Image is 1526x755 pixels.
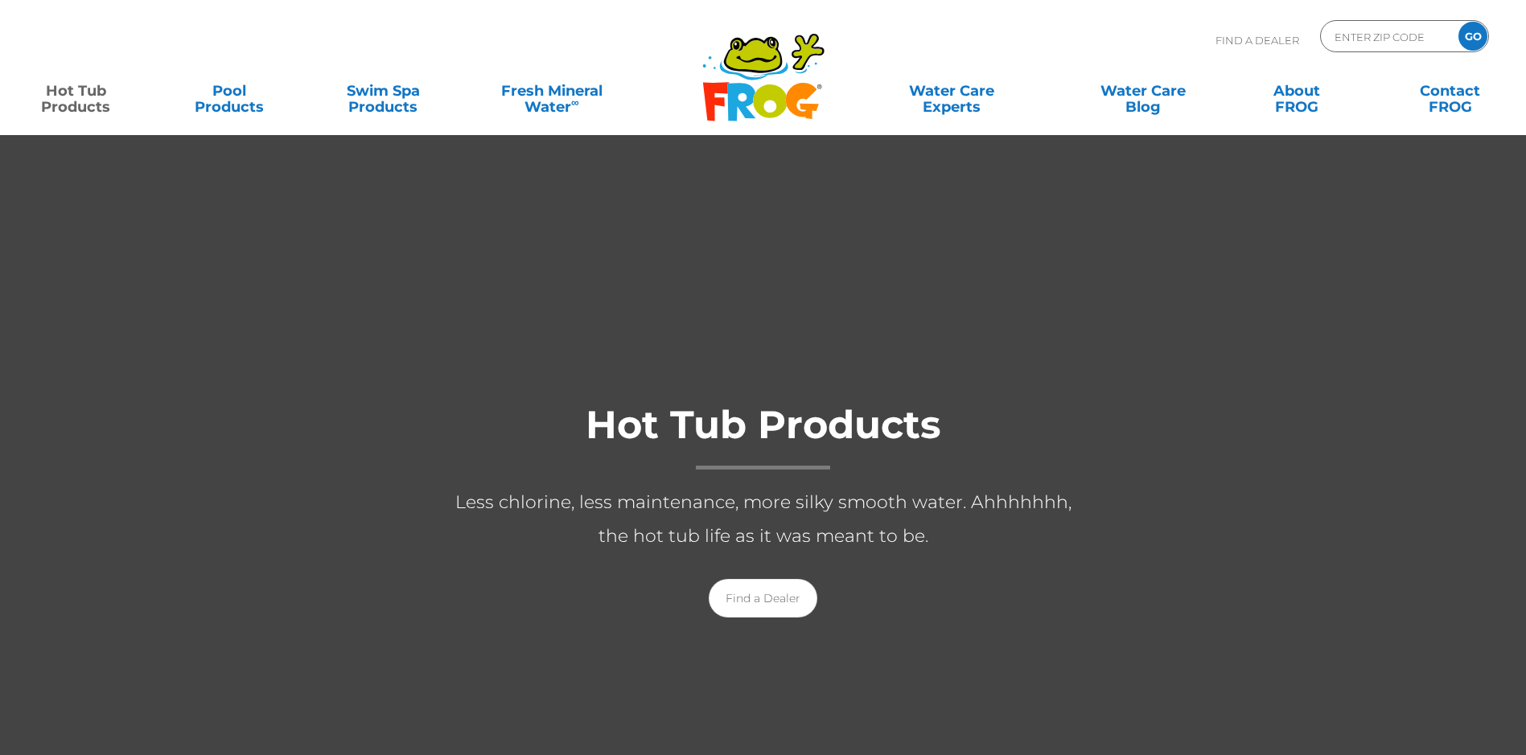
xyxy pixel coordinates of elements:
[170,75,290,107] a: PoolProducts
[1215,20,1299,60] p: Find A Dealer
[1458,22,1487,51] input: GO
[16,75,136,107] a: Hot TubProducts
[1390,75,1510,107] a: ContactFROG
[477,75,627,107] a: Fresh MineralWater∞
[1236,75,1356,107] a: AboutFROG
[1333,25,1442,48] input: Zip Code Form
[855,75,1049,107] a: Water CareExperts
[323,75,443,107] a: Swim SpaProducts
[709,579,817,618] a: Find a Dealer
[442,404,1085,470] h1: Hot Tub Products
[571,96,579,109] sup: ∞
[1083,75,1203,107] a: Water CareBlog
[442,486,1085,553] p: Less chlorine, less maintenance, more silky smooth water. Ahhhhhhh, the hot tub life as it was me...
